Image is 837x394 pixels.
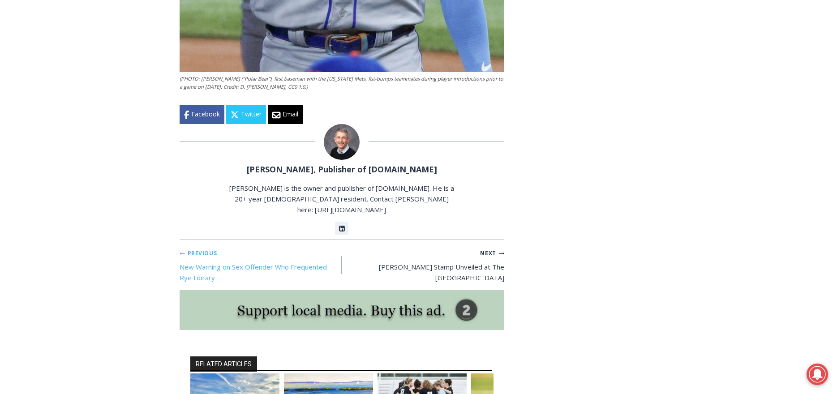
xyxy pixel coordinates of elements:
div: "At the 10am stand-up meeting, each intern gets a chance to take [PERSON_NAME] and the other inte... [226,0,423,87]
nav: Posts [180,247,504,283]
figcaption: (PHOTO: [PERSON_NAME] (“Polar Bear”), first baseman with the [US_STATE] Mets, fist-bumps teammate... [180,75,504,90]
small: Next [480,249,504,257]
a: [PERSON_NAME], Publisher of [DOMAIN_NAME] [247,164,437,175]
a: Facebook [180,105,224,124]
span: Intern @ [DOMAIN_NAME] [234,89,415,109]
p: [PERSON_NAME] is the owner and publisher of [DOMAIN_NAME]. He is a 20+ year [DEMOGRAPHIC_DATA] re... [228,183,455,215]
a: Twitter [226,105,266,124]
a: PreviousNew Warning on Sex Offender Who Frequented Rye Library [180,247,342,283]
a: Next[PERSON_NAME] Stamp Unveiled at The [GEOGRAPHIC_DATA] [342,247,504,283]
small: Previous [180,249,217,257]
h2: RELATED ARTICLES [190,356,257,372]
img: support local media, buy this ad [180,290,504,330]
a: Email [268,105,303,124]
a: Intern @ [DOMAIN_NAME] [215,87,434,111]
